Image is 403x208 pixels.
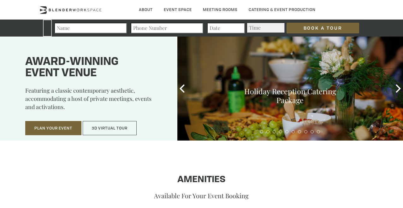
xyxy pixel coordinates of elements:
[131,23,203,33] input: Phone Number
[20,191,383,200] p: Available For Your Event Booking
[25,121,81,136] button: Plan Your Event
[25,86,162,115] p: Featuring a classic contemporary aesthetic, accommodating a host of private meetings, events and ...
[244,86,336,105] a: Holiday Reception Catering Package
[54,23,127,33] input: Name
[207,23,245,33] input: Date
[25,56,162,79] h1: Award-winning event venue
[20,175,383,185] h1: Amenities
[83,121,137,136] button: 3D Virtual Tour
[287,23,359,33] input: Book a Tour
